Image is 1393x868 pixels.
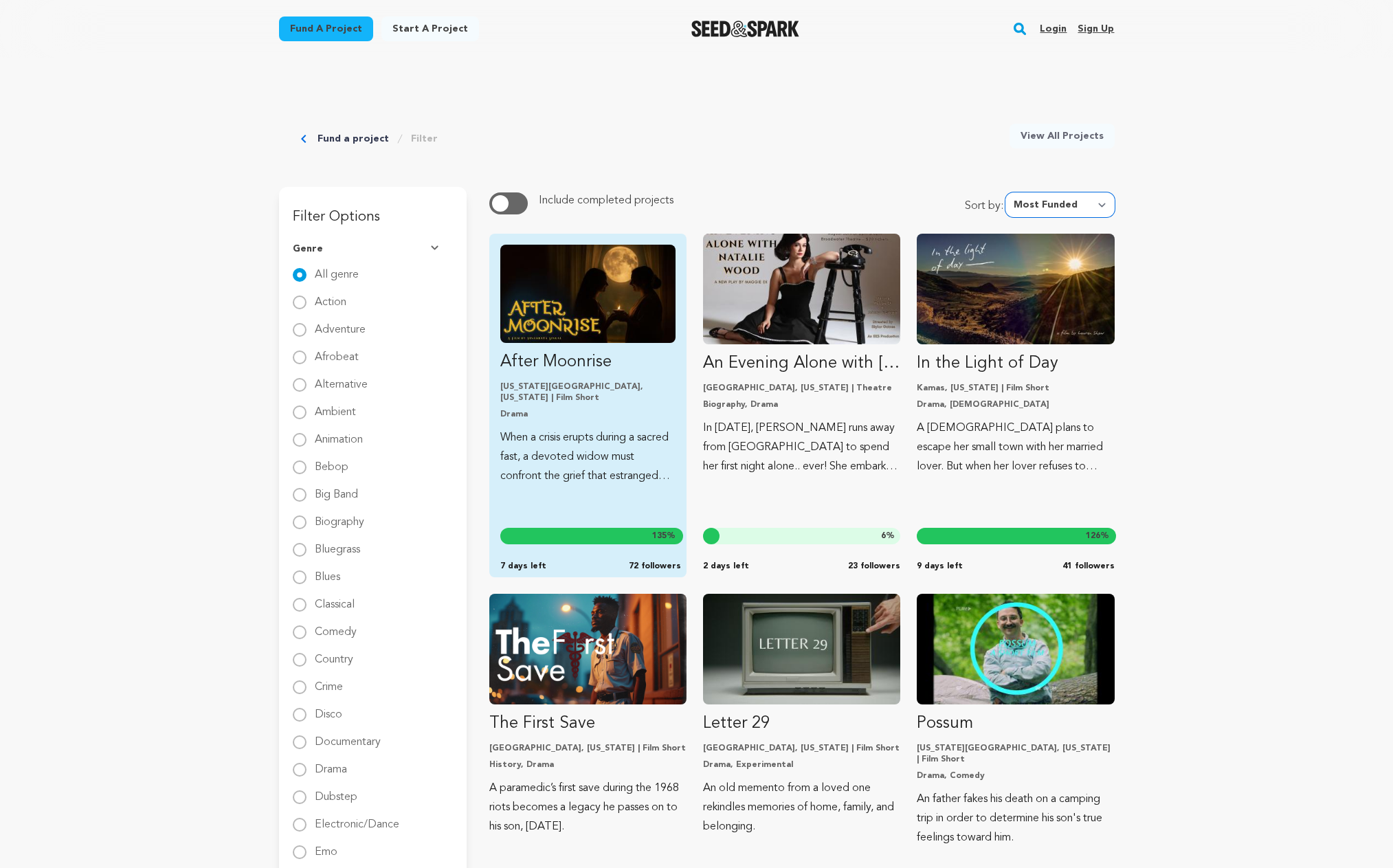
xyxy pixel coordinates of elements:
[917,383,1114,394] p: Kamas, [US_STATE] | Film Short
[917,353,1114,375] p: In the Light of Day
[489,759,687,770] p: History, Drama
[652,532,667,540] span: 135
[315,671,343,693] label: Crime
[703,383,900,394] p: [GEOGRAPHIC_DATA], [US_STATE] | Theatre
[917,419,1114,476] p: A [DEMOGRAPHIC_DATA] plans to escape her small town with her married lover. But when her lover re...
[315,451,348,473] label: Bebop
[315,478,358,500] label: Big Band
[500,409,676,420] p: Drama
[315,616,357,638] label: Comedy
[315,258,359,280] label: All genre
[1086,531,1109,542] span: %
[917,790,1114,847] p: An father fakes his death on a camping trip in order to determine his son's true feelings toward ...
[1062,561,1115,572] span: 41 followers
[315,753,347,775] label: Drama
[691,21,799,37] a: Seed&Spark Homepage
[629,561,681,572] span: 72 followers
[315,423,363,445] label: Animation
[489,713,687,735] p: The First Save
[652,531,676,542] span: %
[315,286,346,308] label: Action
[411,132,438,146] a: Filter
[315,396,356,418] label: Ambient
[881,531,895,542] span: %
[293,242,323,256] span: Genre
[315,781,357,803] label: Dubstep
[500,428,676,486] p: When a crisis erupts during a sacred fast, a devoted widow must confront the grief that estranged...
[500,381,676,403] p: [US_STATE][GEOGRAPHIC_DATA], [US_STATE] | Film Short
[539,195,673,206] span: Include completed projects
[431,245,442,252] img: Seed&Spark Arrow Down Icon
[917,743,1114,765] p: [US_STATE][GEOGRAPHIC_DATA], [US_STATE] | Film Short
[489,743,687,754] p: [GEOGRAPHIC_DATA], [US_STATE] | Film Short
[703,779,900,836] p: An old memento from a loved one rekindles memories of home, family, and belonging.
[315,808,399,830] label: Electronic/Dance
[489,779,687,836] p: A paramedic’s first save during the 1968 riots becomes a legacy he passes on to his son, [DATE].
[315,561,340,583] label: Blues
[1040,18,1067,40] a: Login
[703,419,900,476] p: In [DATE], [PERSON_NAME] runs away from [GEOGRAPHIC_DATA] to spend her first night alone.. ever! ...
[1010,124,1115,148] a: View All Projects
[315,726,381,748] label: Documentary
[703,743,900,754] p: [GEOGRAPHIC_DATA], [US_STATE] | Film Short
[500,561,546,572] span: 7 days left
[315,506,364,528] label: Biography
[703,399,900,410] p: Biography, Drama
[703,561,749,572] span: 2 days left
[315,698,342,720] label: Disco
[917,234,1114,476] a: Fund In the Light of Day
[315,836,337,858] label: Emo
[293,231,453,267] button: Genre
[917,594,1114,847] a: Fund Possum
[500,245,676,486] a: Fund After Moonrise
[500,351,676,373] p: After Moonrise
[691,21,799,37] img: Seed&Spark Logo Dark Mode
[703,353,900,375] p: An Evening Alone with [PERSON_NAME]
[315,341,359,363] label: Afrobeat
[315,368,368,390] label: Alternative
[1086,532,1100,540] span: 126
[917,713,1114,735] p: Possum
[315,643,353,665] label: Country
[917,770,1114,781] p: Drama, Comedy
[917,561,963,572] span: 9 days left
[703,713,900,735] p: Letter 29
[489,594,687,836] a: Fund The First Save
[317,132,389,146] a: Fund a project
[703,594,900,836] a: Fund Letter 29
[703,234,900,476] a: Fund An Evening Alone with Natalie Wood
[965,198,1005,217] span: Sort by:
[279,187,467,231] h3: Filter Options
[279,16,373,41] a: Fund a project
[381,16,479,41] a: Start a project
[881,532,886,540] span: 6
[1078,18,1114,40] a: Sign up
[917,399,1114,410] p: Drama, [DEMOGRAPHIC_DATA]
[315,588,355,610] label: Classical
[315,533,360,555] label: Bluegrass
[703,759,900,770] p: Drama, Experimental
[848,561,900,572] span: 23 followers
[301,124,438,154] div: Breadcrumb
[315,313,366,335] label: Adventure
